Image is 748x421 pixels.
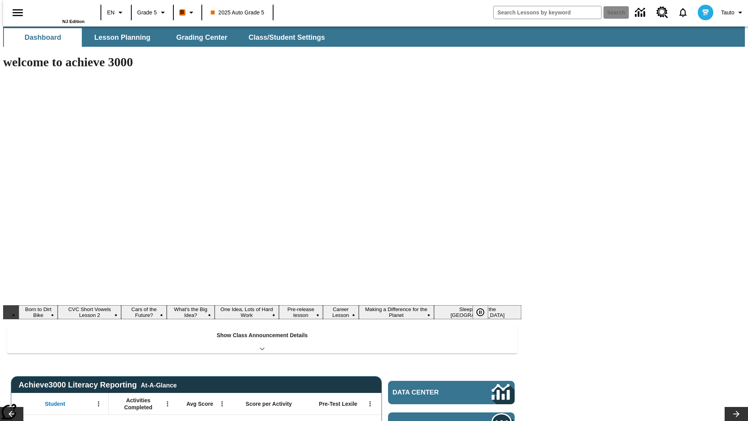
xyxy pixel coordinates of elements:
div: At-A-Glance [141,380,176,389]
div: Pause [473,305,496,319]
input: search field [494,6,601,19]
button: Open Menu [162,398,173,410]
button: Boost Class color is orange. Change class color [176,5,199,19]
button: Slide 1 Born to Dirt Bike [19,305,58,319]
button: Grading Center [163,28,241,47]
img: avatar image [698,5,713,20]
p: Show Class Announcement Details [217,331,308,340]
span: Data Center [393,389,466,396]
a: Resource Center, Will open in new tab [652,2,673,23]
button: Pause [473,305,488,319]
span: Student [45,400,65,407]
div: Show Class Announcement Details [7,327,517,354]
a: Data Center [388,381,515,404]
button: Slide 9 Sleepless in the Animal Kingdom [434,305,521,319]
button: Select a new avatar [693,2,718,23]
span: Activities Completed [113,397,164,411]
button: Slide 3 Cars of the Future? [121,305,166,319]
button: Slide 8 Making a Difference for the Planet [359,305,434,319]
span: Grade 5 [137,9,157,17]
span: Achieve3000 Literacy Reporting [19,380,177,389]
span: Pre-Test Lexile [319,400,358,407]
button: Grade: Grade 5, Select a grade [134,5,171,19]
button: Profile/Settings [718,5,748,19]
button: Class/Student Settings [242,28,331,47]
button: Open Menu [364,398,376,410]
button: Slide 6 Pre-release lesson [279,305,323,319]
span: EN [107,9,115,17]
h1: welcome to achieve 3000 [3,55,521,69]
button: Open Menu [93,398,104,410]
button: Slide 2 CVC Short Vowels Lesson 2 [58,305,121,319]
span: Tauto [721,9,734,17]
button: Slide 5 One Idea, Lots of Hard Work [215,305,279,319]
button: Lesson carousel, Next [725,407,748,421]
span: Avg Score [186,400,213,407]
button: Dashboard [4,28,82,47]
span: 2025 Auto Grade 5 [211,9,265,17]
div: Home [34,3,85,24]
div: SubNavbar [3,28,332,47]
button: Lesson Planning [83,28,161,47]
button: Open side menu [6,1,29,24]
button: Slide 4 What's the Big Idea? [167,305,215,319]
a: Data Center [630,2,652,23]
button: Slide 7 Career Lesson [323,305,359,319]
button: Language: EN, Select a language [104,5,129,19]
a: Home [34,4,85,19]
button: Open Menu [216,398,228,410]
span: B [180,7,184,17]
div: SubNavbar [3,27,745,47]
span: NJ Edition [62,19,85,24]
a: Notifications [673,2,693,23]
span: Score per Activity [246,400,292,407]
